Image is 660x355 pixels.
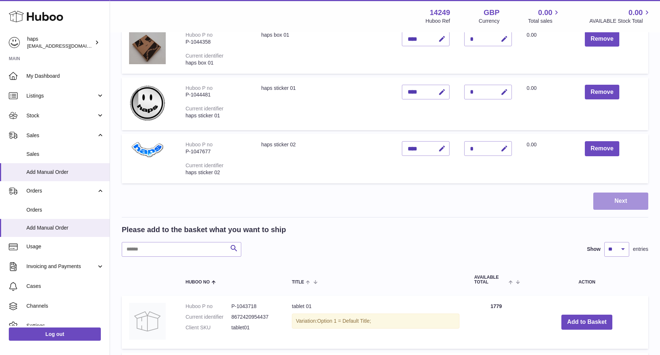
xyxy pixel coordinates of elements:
[527,32,536,38] span: 0.00
[27,36,93,50] div: haps
[129,85,166,121] img: haps sticker 01
[186,91,246,98] div: P-1044481
[484,8,499,18] strong: GBP
[186,324,231,331] dt: Client SKU
[186,112,246,119] div: haps sticker 01
[186,59,246,66] div: haps box 01
[561,315,613,330] button: Add to Basket
[26,243,104,250] span: Usage
[26,322,104,329] span: Settings
[26,263,96,270] span: Invoicing and Payments
[254,77,395,131] td: haps sticker 01
[593,193,648,210] button: Next
[186,314,231,321] dt: Current identifier
[186,169,246,176] div: haps sticker 02
[589,8,651,25] a: 0.00 AVAILABLE Stock Total
[26,169,104,176] span: Add Manual Order
[186,85,213,91] div: Huboo P no
[26,206,104,213] span: Orders
[525,268,648,292] th: Action
[292,280,304,285] span: Title
[26,224,104,231] span: Add Manual Order
[186,148,246,155] div: P-1047677
[426,18,450,25] div: Huboo Ref
[585,141,619,156] button: Remove
[589,18,651,25] span: AVAILABLE Stock Total
[186,39,246,45] div: P-1044358
[231,314,277,321] dd: 8672420954437
[26,92,96,99] span: Listings
[122,225,286,235] h2: Please add to the basket what you want to ship
[254,24,395,73] td: haps box 01
[26,151,104,158] span: Sales
[26,112,96,119] span: Stock
[231,324,277,331] dd: tablet01
[26,73,104,80] span: My Dashboard
[186,53,224,59] div: Current identifier
[26,132,96,139] span: Sales
[254,134,395,183] td: haps sticker 02
[129,141,166,158] img: haps sticker 02
[26,187,96,194] span: Orders
[430,8,450,18] strong: 14249
[585,32,619,47] button: Remove
[527,142,536,147] span: 0.00
[285,296,467,349] td: tablet 01
[479,18,500,25] div: Currency
[628,8,643,18] span: 0.00
[186,303,231,310] dt: Huboo P no
[528,18,561,25] span: Total sales
[467,296,525,349] td: 1779
[186,162,224,168] div: Current identifier
[186,106,224,111] div: Current identifier
[129,32,166,64] img: haps box 01
[317,318,371,324] span: Option 1 = Default Title;
[292,314,459,329] div: Variation:
[231,303,277,310] dd: P-1043718
[527,85,536,91] span: 0.00
[9,327,101,341] a: Log out
[186,32,213,38] div: Huboo P no
[26,303,104,310] span: Channels
[186,280,210,285] span: Huboo no
[538,8,553,18] span: 0.00
[474,275,507,285] span: AVAILABLE Total
[585,85,619,100] button: Remove
[27,43,108,49] span: [EMAIL_ADDRESS][DOMAIN_NAME]
[9,37,20,48] img: hello@gethaps.co.uk
[633,246,648,253] span: entries
[186,142,213,147] div: Huboo P no
[528,8,561,25] a: 0.00 Total sales
[129,303,166,340] img: tablet 01
[26,283,104,290] span: Cases
[587,246,601,253] label: Show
